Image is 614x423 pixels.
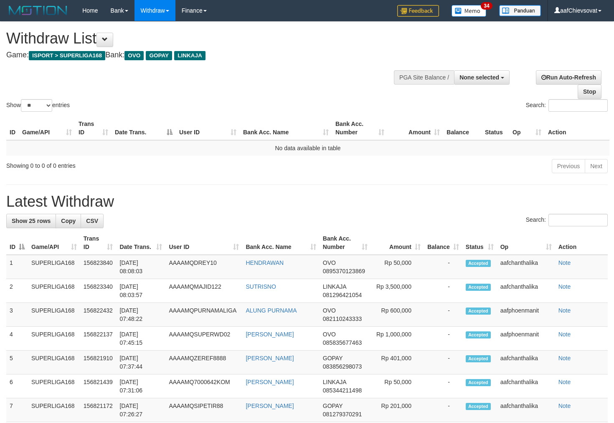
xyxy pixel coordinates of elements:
[481,2,492,10] span: 34
[116,327,165,351] td: [DATE] 07:45:15
[28,351,80,374] td: SUPERLIGA168
[497,255,555,279] td: aafchanthalika
[424,374,462,398] td: -
[240,116,332,140] th: Bank Acc. Name: activate to sort column ascending
[146,51,172,60] span: GOPAY
[323,307,336,314] span: OVO
[246,402,294,409] a: [PERSON_NAME]
[246,259,284,266] a: HENDRAWAN
[6,279,28,303] td: 2
[80,231,117,255] th: Trans ID: activate to sort column ascending
[165,279,242,303] td: AAAAMQMAJID122
[6,351,28,374] td: 5
[323,355,343,361] span: GOPAY
[116,398,165,422] td: [DATE] 07:26:27
[558,402,571,409] a: Note
[61,218,76,224] span: Copy
[323,259,336,266] span: OVO
[526,99,608,112] label: Search:
[80,374,117,398] td: 156821439
[174,51,206,60] span: LINKAJA
[165,327,242,351] td: AAAAMQSUPERWD02
[19,116,75,140] th: Game/API: activate to sort column ascending
[454,70,510,85] button: None selected
[323,268,365,274] span: Copy 0895370123869 to clipboard
[424,327,462,351] td: -
[29,51,105,60] span: ISPORT > SUPERLIGA168
[12,218,51,224] span: Show 25 rows
[6,214,56,228] a: Show 25 rows
[585,159,608,173] a: Next
[165,398,242,422] td: AAAAMQSIPETIR88
[246,307,297,314] a: ALUNG PURNAMA
[371,231,424,255] th: Amount: activate to sort column ascending
[424,255,462,279] td: -
[509,116,545,140] th: Op: activate to sort column ascending
[497,351,555,374] td: aafchanthalika
[466,403,491,410] span: Accepted
[558,307,571,314] a: Note
[21,99,52,112] select: Showentries
[466,308,491,315] span: Accepted
[497,231,555,255] th: Op: activate to sort column ascending
[558,355,571,361] a: Note
[6,99,70,112] label: Show entries
[424,398,462,422] td: -
[462,231,497,255] th: Status: activate to sort column ascending
[6,374,28,398] td: 6
[526,214,608,226] label: Search:
[28,303,80,327] td: SUPERLIGA168
[466,284,491,291] span: Accepted
[320,231,371,255] th: Bank Acc. Number: activate to sort column ascending
[165,255,242,279] td: AAAAMQDREY10
[555,231,608,255] th: Action
[497,279,555,303] td: aafchanthalika
[28,279,80,303] td: SUPERLIGA168
[6,30,401,47] h1: Withdraw List
[80,279,117,303] td: 156823340
[558,379,571,385] a: Note
[371,327,424,351] td: Rp 1,000,000
[388,116,443,140] th: Amount: activate to sort column ascending
[497,327,555,351] td: aafphoenmanit
[116,279,165,303] td: [DATE] 08:03:57
[452,5,487,17] img: Button%20Memo.svg
[482,116,509,140] th: Status
[371,303,424,327] td: Rp 600,000
[80,255,117,279] td: 156823840
[28,231,80,255] th: Game/API: activate to sort column ascending
[246,331,294,338] a: [PERSON_NAME]
[323,411,362,418] span: Copy 081279370291 to clipboard
[6,140,609,156] td: No data available in table
[165,303,242,327] td: AAAAMQPURNAMALIGA
[6,231,28,255] th: ID: activate to sort column descending
[6,193,608,210] h1: Latest Withdraw
[323,402,343,409] span: GOPAY
[394,70,454,85] div: PGA Site Balance /
[116,231,165,255] th: Date Trans.: activate to sort column ascending
[558,331,571,338] a: Note
[56,214,81,228] a: Copy
[443,116,482,140] th: Balance
[424,279,462,303] td: -
[75,116,112,140] th: Trans ID: activate to sort column ascending
[424,303,462,327] td: -
[28,255,80,279] td: SUPERLIGA168
[165,231,242,255] th: User ID: activate to sort column ascending
[323,339,362,346] span: Copy 085835677463 to clipboard
[499,5,541,16] img: panduan.png
[28,398,80,422] td: SUPERLIGA168
[558,259,571,266] a: Note
[497,398,555,422] td: aafchanthalika
[459,74,499,81] span: None selected
[28,374,80,398] td: SUPERLIGA168
[397,5,439,17] img: Feedback.jpg
[466,355,491,362] span: Accepted
[86,218,98,224] span: CSV
[536,70,601,85] a: Run Auto-Refresh
[176,116,240,140] th: User ID: activate to sort column ascending
[323,283,346,290] span: LINKAJA
[371,255,424,279] td: Rp 50,000
[6,398,28,422] td: 7
[323,315,362,322] span: Copy 082110243333 to clipboard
